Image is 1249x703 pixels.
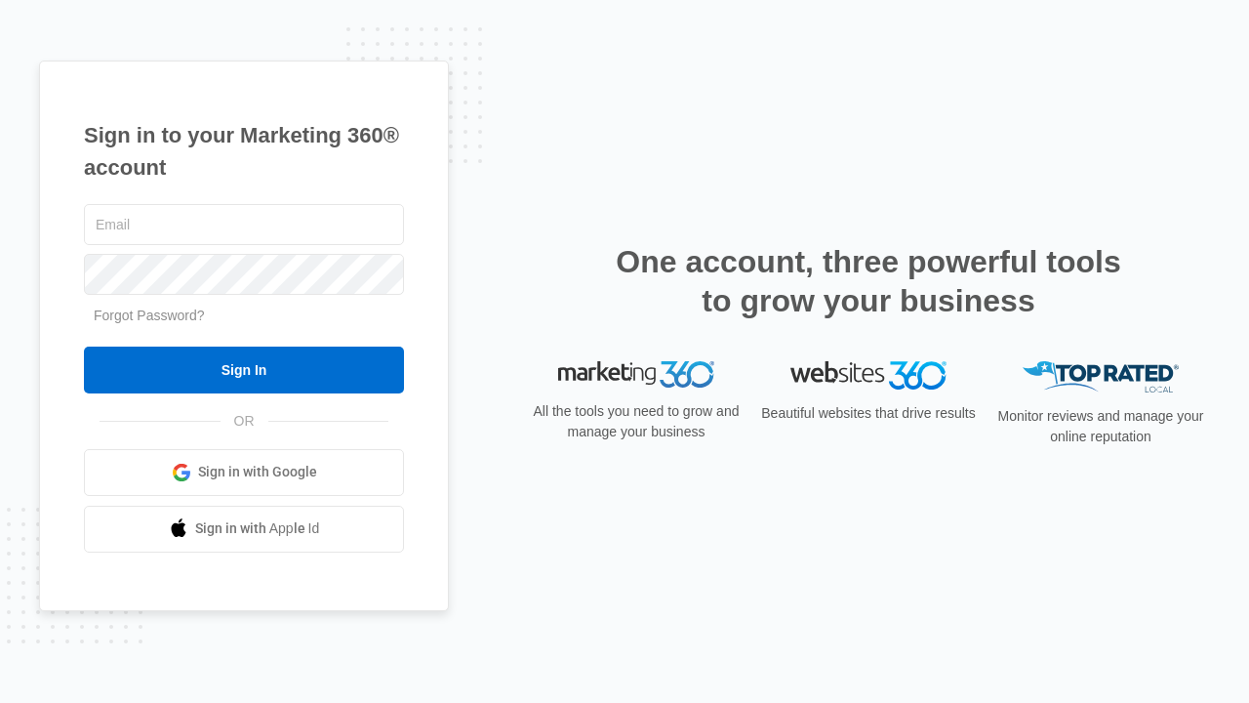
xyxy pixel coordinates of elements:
[610,242,1127,320] h2: One account, three powerful tools to grow your business
[94,308,205,323] a: Forgot Password?
[84,506,404,553] a: Sign in with Apple Id
[1023,361,1179,393] img: Top Rated Local
[759,403,978,424] p: Beautiful websites that drive results
[558,361,714,389] img: Marketing 360
[84,204,404,245] input: Email
[991,406,1210,447] p: Monitor reviews and manage your online reputation
[221,411,268,432] span: OR
[198,462,317,482] span: Sign in with Google
[527,401,745,442] p: All the tools you need to grow and manage your business
[195,518,320,539] span: Sign in with Apple Id
[84,347,404,393] input: Sign In
[84,119,404,184] h1: Sign in to your Marketing 360® account
[790,361,947,390] img: Websites 360
[84,449,404,496] a: Sign in with Google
